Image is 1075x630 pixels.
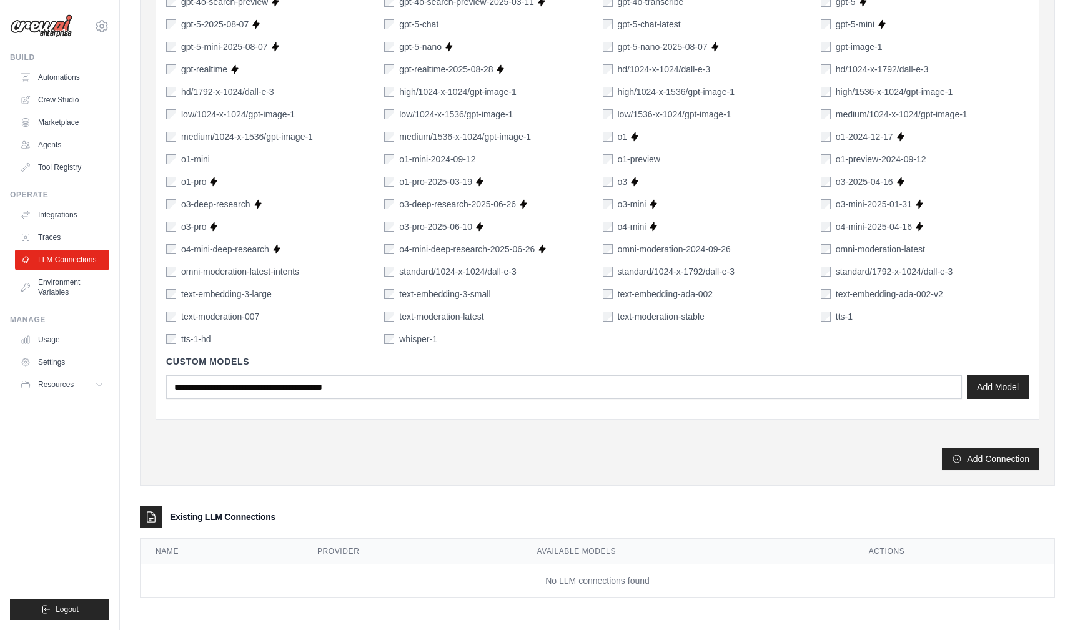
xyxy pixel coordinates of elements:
[166,19,176,29] input: gpt-5-2025-08-07
[399,153,475,165] label: o1-mini-2024-09-12
[399,288,490,300] label: text-embedding-3-small
[15,135,109,155] a: Agents
[384,267,394,277] input: standard/1024-x-1024/dall-e-3
[399,310,483,323] label: text-moderation-latest
[603,244,613,254] input: omni-moderation-2024-09-26
[166,42,176,52] input: gpt-5-mini-2025-08-07
[618,108,731,121] label: low/1536-x-1024/gpt-image-1
[836,63,929,76] label: hd/1024-x-1792/dall-e-3
[166,267,176,277] input: omni-moderation-latest-intents
[38,380,74,390] span: Resources
[836,153,926,165] label: o1-preview-2024-09-12
[56,604,79,614] span: Logout
[618,153,660,165] label: o1-preview
[384,222,394,232] input: o3-pro-2025-06-10
[618,41,708,53] label: gpt-5-nano-2025-08-07
[854,539,1054,564] th: Actions
[618,175,628,188] label: o3
[15,205,109,225] a: Integrations
[166,199,176,209] input: o3-deep-research
[166,355,1029,368] h4: Custom Models
[166,244,176,254] input: o4-mini-deep-research
[399,18,438,31] label: gpt-5-chat
[384,87,394,97] input: high/1024-x-1024/gpt-image-1
[15,90,109,110] a: Crew Studio
[384,312,394,322] input: text-moderation-latest
[15,352,109,372] a: Settings
[821,42,831,52] input: gpt-image-1
[821,109,831,119] input: medium/1024-x-1024/gpt-image-1
[821,177,831,187] input: o3-2025-04-16
[603,19,613,29] input: gpt-5-chat-latest
[166,109,176,119] input: low/1024-x-1024/gpt-image-1
[836,175,893,188] label: o3-2025-04-16
[821,312,831,322] input: tts-1
[384,42,394,52] input: gpt-5-nano
[384,132,394,142] input: medium/1536-x-1024/gpt-image-1
[384,289,394,299] input: text-embedding-3-small
[181,86,274,98] label: hd/1792-x-1024/dall-e-3
[942,448,1039,470] button: Add Connection
[603,132,613,142] input: o1
[618,243,731,255] label: omni-moderation-2024-09-26
[399,86,517,98] label: high/1024-x-1024/gpt-image-1
[618,288,713,300] label: text-embedding-ada-002
[821,222,831,232] input: o4-mini-2025-04-16
[836,310,853,323] label: tts-1
[836,288,943,300] label: text-embedding-ada-002-v2
[384,19,394,29] input: gpt-5-chat
[10,52,109,62] div: Build
[821,87,831,97] input: high/1536-x-1024/gpt-image-1
[166,334,176,344] input: tts-1-hd
[166,289,176,299] input: text-embedding-3-large
[967,375,1029,399] button: Add Model
[399,63,493,76] label: gpt-realtime-2025-08-28
[836,86,953,98] label: high/1536-x-1024/gpt-image-1
[10,14,72,38] img: Logo
[603,87,613,97] input: high/1024-x-1536/gpt-image-1
[384,177,394,187] input: o1-pro-2025-03-19
[836,265,953,278] label: standard/1792-x-1024/dall-e-3
[399,108,513,121] label: low/1024-x-1536/gpt-image-1
[399,130,531,143] label: medium/1536-x-1024/gpt-image-1
[15,112,109,132] a: Marketplace
[141,539,302,564] th: Name
[181,18,249,31] label: gpt-5-2025-08-07
[166,87,176,97] input: hd/1792-x-1024/dall-e-3
[15,272,109,302] a: Environment Variables
[384,199,394,209] input: o3-deep-research-2025-06-26
[603,42,613,52] input: gpt-5-nano-2025-08-07
[384,334,394,344] input: whisper-1
[821,244,831,254] input: omni-moderation-latest
[618,86,735,98] label: high/1024-x-1536/gpt-image-1
[166,64,176,74] input: gpt-realtime
[836,18,874,31] label: gpt-5-mini
[836,243,925,255] label: omni-moderation-latest
[166,154,176,164] input: o1-mini
[836,41,883,53] label: gpt-image-1
[181,63,227,76] label: gpt-realtime
[618,198,646,210] label: o3-mini
[821,154,831,164] input: o1-preview-2024-09-12
[181,265,299,278] label: omni-moderation-latest-intents
[821,64,831,74] input: hd/1024-x-1792/dall-e-3
[836,130,893,143] label: o1-2024-12-17
[821,132,831,142] input: o1-2024-12-17
[384,154,394,164] input: o1-mini-2024-09-12
[15,67,109,87] a: Automations
[10,599,109,620] button: Logout
[181,243,269,255] label: o4-mini-deep-research
[603,199,613,209] input: o3-mini
[15,375,109,395] button: Resources
[141,564,1054,598] td: No LLM connections found
[384,244,394,254] input: o4-mini-deep-research-2025-06-26
[399,220,472,233] label: o3-pro-2025-06-10
[603,289,613,299] input: text-embedding-ada-002
[10,315,109,325] div: Manage
[384,64,394,74] input: gpt-realtime-2025-08-28
[603,64,613,74] input: hd/1024-x-1024/dall-e-3
[618,130,628,143] label: o1
[181,333,211,345] label: tts-1-hd
[181,130,313,143] label: medium/1024-x-1536/gpt-image-1
[10,190,109,200] div: Operate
